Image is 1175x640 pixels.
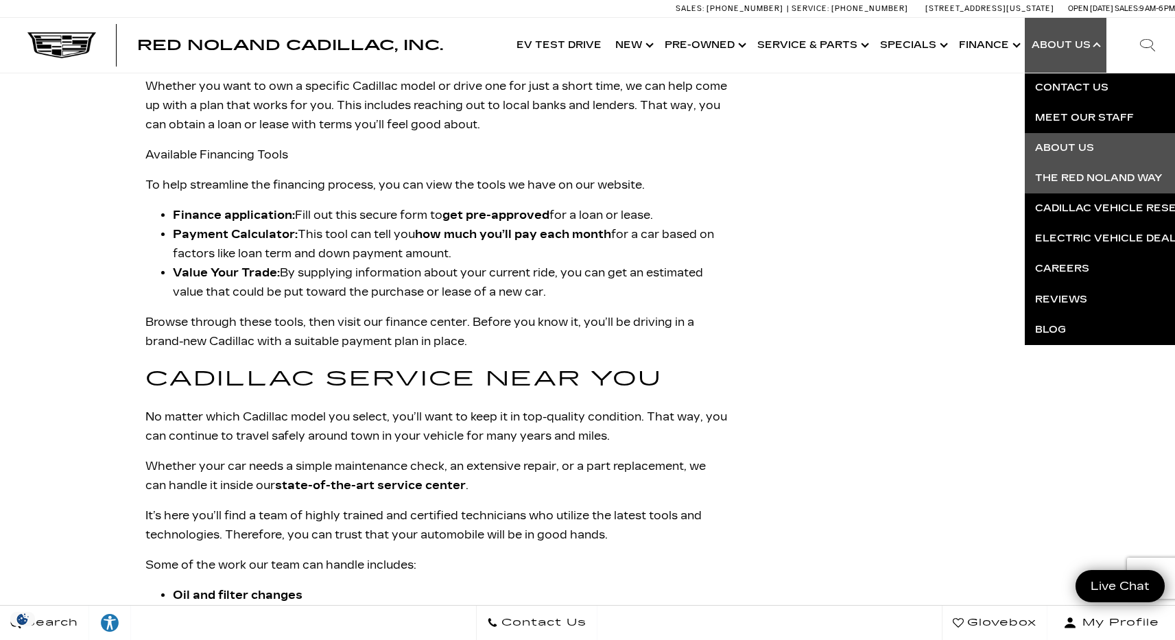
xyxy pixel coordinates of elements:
[952,18,1025,73] a: Finance
[145,145,728,165] p: Available Financing Tools
[89,606,131,640] a: Explore your accessibility options
[173,209,295,222] strong: Finance application:
[145,506,728,545] p: It’s here you’ll find a team of highly trained and certified technicians who utilize the latest t...
[787,5,912,12] a: Service: [PHONE_NUMBER]
[942,606,1047,640] a: Glovebox
[173,263,728,302] li: By supplying information about your current ride, you can get an estimated value that could be pu...
[792,4,829,13] span: Service:
[1047,606,1175,640] button: Open user profile menu
[145,407,728,446] p: No matter which Cadillac model you select, you’ll want to keep it in top-quality condition. That ...
[415,228,611,241] a: how much you’ll pay each month
[7,612,38,626] img: Opt-Out Icon
[137,37,443,54] span: Red Noland Cadillac, Inc.
[1139,4,1175,13] span: 9 AM-6 PM
[707,4,783,13] span: [PHONE_NUMBER]
[750,18,873,73] a: Service & Parts
[173,589,302,602] strong: Oil and filter changes
[145,362,728,396] h2: Cadillac Service near You
[964,613,1036,632] span: Glovebox
[173,266,280,279] strong: Value Your Trade:
[7,612,38,626] section: Click to Open Cookie Consent Modal
[145,457,728,495] p: Whether your car needs a simple maintenance check, an extensive repair, or a part replacement, we...
[658,18,750,73] a: Pre-Owned
[27,32,96,58] img: Cadillac Dark Logo with Cadillac White Text
[1025,18,1106,73] a: About Us
[173,228,298,241] strong: Payment Calculator:
[676,4,704,13] span: Sales:
[1084,578,1156,594] span: Live Chat
[145,176,728,195] p: To help streamline the financing process, you can view the tools we have on our website.
[476,606,597,640] a: Contact Us
[442,209,549,222] a: get pre-approved
[608,18,658,73] a: New
[137,38,443,52] a: Red Noland Cadillac, Inc.
[831,4,908,13] span: [PHONE_NUMBER]
[1068,4,1113,13] span: Open [DATE]
[1120,18,1175,73] div: Search
[89,613,130,633] div: Explore your accessibility options
[925,4,1054,13] a: [STREET_ADDRESS][US_STATE]
[498,613,586,632] span: Contact Us
[173,206,728,225] li: Fill out this secure form to for a loan or lease.
[510,18,608,73] a: EV Test Drive
[145,77,728,134] p: Whether you want to own a specific Cadillac model or drive one for just a short time, we can help...
[1077,613,1159,632] span: My Profile
[275,479,466,492] a: state-of-the-art service center
[873,18,952,73] a: Specials
[173,225,728,263] li: This tool can tell you for a car based on factors like loan term and down payment amount.
[1115,4,1139,13] span: Sales:
[21,613,78,632] span: Search
[1076,570,1165,602] a: Live Chat
[145,313,728,351] p: Browse through these tools, then visit our finance center. Before you know it, you’ll be driving ...
[676,5,787,12] a: Sales: [PHONE_NUMBER]
[145,556,728,575] p: Some of the work our team can handle includes:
